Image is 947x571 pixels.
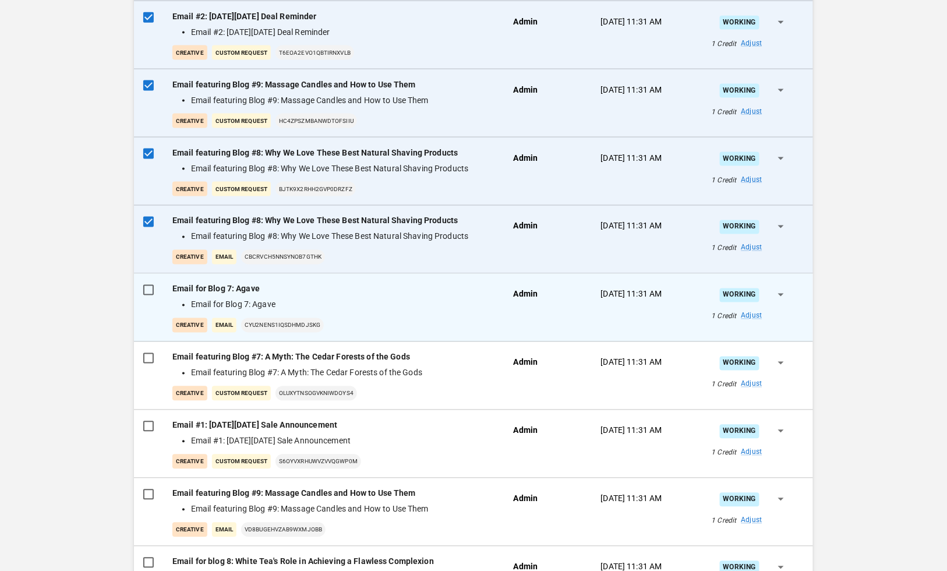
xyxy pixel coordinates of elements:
li: Email featuring Blog #7: A Myth: The Cedar Forests of the Gods [191,367,490,379]
p: 1 Credit [712,447,737,458]
a: Adjust [741,175,762,185]
p: Custom Request [212,182,271,196]
div: Working [720,357,759,370]
li: Email featuring Blog #9: Massage Candles and How to Use Them [191,503,490,516]
p: Custom Request [212,454,271,469]
div: Working [720,288,759,302]
p: 1 Credit [712,243,737,253]
li: Email #2: [DATE][DATE] Deal Reminder [191,26,490,38]
a: Adjust [741,311,762,322]
p: Email #1: [DATE][DATE] Sale Announcement [172,420,495,432]
p: 1 Credit [712,516,737,526]
p: [DATE] 11:31 AM [601,84,662,96]
p: creative [172,45,207,60]
a: Adjust [741,38,762,49]
p: Custom Request [212,45,271,60]
p: creative [172,114,207,128]
p: Admin [514,220,538,232]
li: Email for Blog 7: Agave [191,299,490,311]
p: [DATE] 11:31 AM [601,288,662,301]
p: bjTK9x2RHH2GvP0DRZFz [275,182,356,196]
a: Adjust [741,379,762,390]
p: Admin [514,84,538,96]
p: [DATE] 11:31 AM [601,16,662,28]
p: HC4ZpSzmbAnwdtoFSiiU [275,114,357,128]
li: Email #1: [DATE][DATE] Sale Announcement [191,435,490,447]
p: T6eoA2Evo1qbTiRNxvLB [275,45,354,60]
div: Working [720,220,759,234]
p: cBCrVCH5nNsynOb7GthK [241,250,325,265]
p: Email [212,250,236,265]
p: 1 Credit [712,379,737,390]
p: Email for blog 8: White Tea's Role in Achieving a Flawless Complexion [172,556,495,568]
div: Working [720,425,759,438]
p: [DATE] 11:31 AM [601,425,662,437]
p: [DATE] 11:31 AM [601,493,662,505]
a: Adjust [741,447,762,458]
p: 1 Credit [712,175,737,185]
div: Working [720,152,759,165]
div: Working [720,16,759,29]
p: 1 Credit [712,107,737,117]
p: creative [172,454,207,469]
p: Custom Request [212,386,271,401]
a: Adjust [741,107,762,117]
p: s6oyvXRhuwVzVvqgwp0M [275,454,361,469]
p: Email featuring Blog #8: Why We Love These Best Natural Shaving Products [172,215,495,227]
p: Email featuring Blog #8: Why We Love These Best Natural Shaving Products [172,147,495,159]
p: oLuxyTNSOgvknIwdOys4 [275,386,357,401]
p: Email featuring Blog #7: A Myth: The Cedar Forests of the Gods [172,351,495,364]
p: creative [172,523,207,537]
li: Email featuring Blog #8: Why We Love These Best Natural Shaving Products [191,231,490,243]
p: Custom Request [212,114,271,128]
p: Email [212,318,236,333]
a: Adjust [741,243,762,253]
p: creative [172,386,207,401]
p: VD8buGeHVzaB9WXMJOBb [241,523,326,537]
p: Email #2: [DATE][DATE] Deal Reminder [172,10,495,23]
p: 1 Credit [712,38,737,49]
div: Working [720,493,759,506]
p: Admin [514,16,538,28]
p: Admin [514,357,538,369]
p: Admin [514,425,538,437]
a: Adjust [741,516,762,526]
p: [DATE] 11:31 AM [601,152,662,164]
p: Admin [514,152,538,164]
p: creative [172,250,207,265]
p: Admin [514,493,538,505]
p: creative [172,182,207,196]
p: Admin [514,288,538,301]
p: creative [172,318,207,333]
p: Email for Blog 7: Agave [172,283,495,295]
li: Email featuring Blog #8: Why We Love These Best Natural Shaving Products [191,163,490,175]
p: [DATE] 11:31 AM [601,220,662,232]
p: Email [212,523,236,537]
p: Email featuring Blog #9: Massage Candles and How to Use Them [172,79,495,91]
p: Email featuring Blog #9: Massage Candles and How to Use Them [172,488,495,500]
p: 1 Credit [712,311,737,322]
li: Email featuring Blog #9: Massage Candles and How to Use Them [191,94,490,107]
div: Working [720,84,759,97]
p: [DATE] 11:31 AM [601,357,662,369]
p: cyu2NENS1iQsdHMdJSKG [241,318,324,333]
